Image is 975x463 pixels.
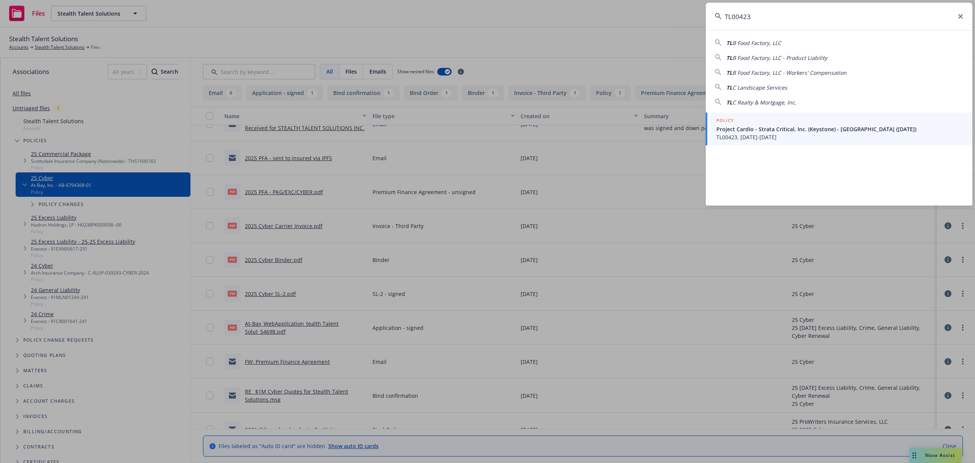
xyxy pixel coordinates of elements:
input: Search... [706,3,972,30]
span: C Landscape Services [732,84,787,91]
span: C Realty & Mortgage, Inc. [732,99,796,106]
span: TL [726,99,732,106]
span: B Food Factory, LLC - Product Liability [732,54,827,61]
span: TL [726,84,732,91]
a: POLICYProject Cardio - Strata Critical, Inc. (Keystone) - [GEOGRAPHIC_DATA] ([DATE])TL00423, [DAT... [706,113,972,145]
span: TL [726,54,732,61]
h5: POLICY [716,117,734,124]
span: TL [726,69,732,76]
span: TL [726,39,732,47]
span: B Food Factory, LLC [732,39,781,47]
span: B Food Factory, LLC - Workers' Compensation [732,69,847,76]
span: Project Cardio - Strata Critical, Inc. (Keystone) - [GEOGRAPHIC_DATA] ([DATE]) [716,125,963,133]
span: TL00423, [DATE]-[DATE] [716,133,963,141]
